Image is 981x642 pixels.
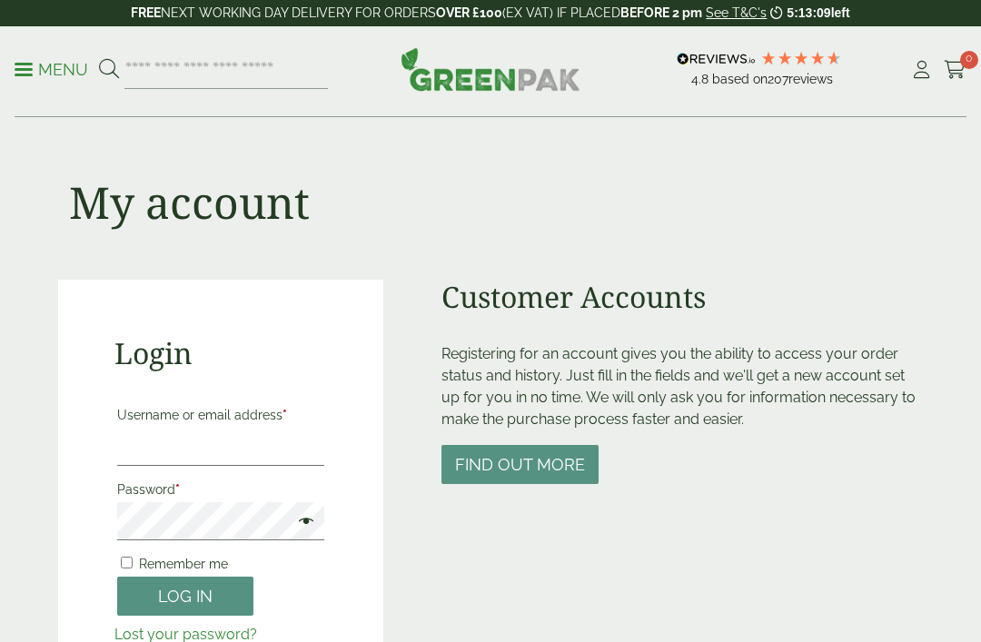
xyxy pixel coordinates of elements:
[121,557,133,568] input: Remember me
[441,280,923,314] h2: Customer Accounts
[441,457,599,474] a: Find out more
[910,61,933,79] i: My Account
[15,59,88,77] a: Menu
[131,5,161,20] strong: FREE
[620,5,702,20] strong: BEFORE 2 pm
[960,51,978,69] span: 0
[831,5,850,20] span: left
[787,5,830,20] span: 5:13:09
[436,5,502,20] strong: OVER £100
[117,577,253,616] button: Log in
[401,47,580,91] img: GreenPak Supplies
[117,402,324,428] label: Username or email address
[117,477,324,502] label: Password
[712,72,768,86] span: Based on
[139,557,228,571] span: Remember me
[69,176,310,229] h1: My account
[691,72,712,86] span: 4.8
[944,61,966,79] i: Cart
[114,336,327,370] h2: Login
[760,50,842,66] div: 4.79 Stars
[768,72,788,86] span: 207
[677,53,756,65] img: REVIEWS.io
[15,59,88,81] p: Menu
[441,445,599,484] button: Find out more
[706,5,767,20] a: See T&C's
[441,343,923,430] p: Registering for an account gives you the ability to access your order status and history. Just fi...
[788,72,833,86] span: reviews
[944,56,966,84] a: 0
